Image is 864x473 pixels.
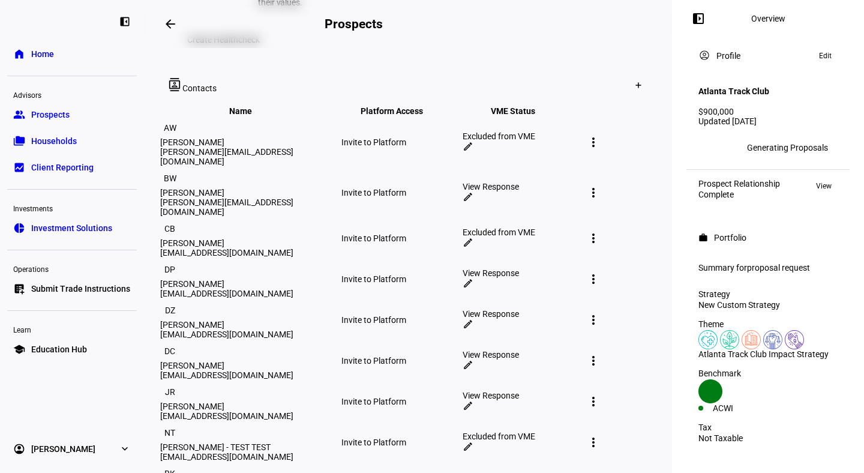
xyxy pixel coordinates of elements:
div: [EMAIL_ADDRESS][DOMAIN_NAME] [160,452,339,462]
div: Excluded from VME [463,131,581,141]
span: Contacts [182,83,217,93]
eth-mat-symbol: expand_more [119,443,131,455]
span: Home [31,48,54,60]
div: Learn [7,321,137,337]
div: [PERSON_NAME] - TEST TEST [160,442,339,452]
div: View Response [463,268,581,278]
div: [EMAIL_ADDRESS][DOMAIN_NAME] [160,289,339,298]
div: AW [160,118,179,137]
mat-icon: edit [463,360,473,370]
div: JR [160,382,179,402]
div: [EMAIL_ADDRESS][DOMAIN_NAME] [160,248,339,258]
div: Generating Proposals [747,143,828,152]
button: Edit [813,49,838,63]
div: Atlanta Track Club Impact Strategy [698,349,838,359]
mat-icon: more_vert [586,394,601,409]
div: [EMAIL_ADDRESS][DOMAIN_NAME] [160,370,339,380]
div: Tax [698,423,838,432]
div: Invite to Platform [341,315,460,325]
div: Portfolio [714,233,746,243]
div: [PERSON_NAME] [160,188,339,197]
div: Excluded from VME [463,432,581,441]
eth-mat-symbol: home [13,48,25,60]
div: Prospect Relationship [698,179,780,188]
mat-icon: edit [463,400,473,411]
div: View Response [463,391,581,400]
button: View [810,179,838,193]
div: [PERSON_NAME][EMAIL_ADDRESS][DOMAIN_NAME] [160,197,339,217]
eth-panel-overview-card-header: Portfolio [698,230,838,245]
div: Invite to Platform [341,188,460,197]
mat-icon: left_panel_open [691,11,706,26]
span: Prospects [31,109,70,121]
mat-icon: more_vert [586,135,601,149]
div: Invite to Platform [341,438,460,447]
mat-icon: work [698,233,708,243]
div: Invite to Platform [341,397,460,406]
div: BW [160,169,179,188]
mat-icon: edit [463,191,473,202]
span: VME Status [491,106,553,116]
div: Benchmark [698,369,838,378]
img: democracy.colored.svg [763,330,782,349]
mat-icon: edit [463,441,473,452]
div: Investments [7,199,137,216]
div: [EMAIL_ADDRESS][DOMAIN_NAME] [160,330,339,339]
mat-icon: more_vert [586,231,601,246]
mat-icon: more_vert [586,313,601,327]
eth-mat-symbol: school [13,343,25,355]
div: Invite to Platform [341,274,460,284]
span: Platform Access [361,106,441,116]
div: Updated [DATE] [698,116,838,126]
div: Complete [698,190,780,199]
div: View Response [463,182,581,191]
div: DC [160,342,179,361]
img: healthWellness.colored.svg [698,330,718,349]
div: Operations [7,260,137,277]
mat-icon: edit [463,237,473,248]
div: [PERSON_NAME] [160,402,339,411]
eth-mat-symbol: left_panel_close [119,16,131,28]
mat-icon: account_circle [698,49,710,61]
div: [PERSON_NAME] [160,137,339,147]
div: View Response [463,309,581,319]
span: Client Reporting [31,161,94,173]
mat-icon: more_vert [586,272,601,286]
div: [PERSON_NAME] [160,238,339,248]
mat-icon: edit [463,141,473,152]
mat-icon: more_vert [586,354,601,368]
img: climateChange.colored.svg [720,330,739,349]
a: bid_landscapeClient Reporting [7,155,137,179]
eth-mat-symbol: list_alt_add [13,283,25,295]
div: Profile [716,51,740,61]
div: Invite to Platform [341,233,460,243]
div: Advisors [7,86,137,103]
mat-icon: more_vert [586,435,601,450]
mat-icon: edit [463,278,473,289]
span: [PERSON_NAME] [31,443,95,455]
eth-mat-symbol: group [13,109,25,121]
div: Not Taxable [698,433,838,443]
div: [PERSON_NAME] [160,279,339,289]
span: proposal request [747,263,810,273]
div: ACWI [713,403,768,413]
span: GW [703,143,714,152]
div: Overview [751,14,785,23]
mat-icon: arrow_backwards [163,17,178,31]
span: View [816,179,832,193]
eth-mat-symbol: bid_landscape [13,161,25,173]
h2: Prospects [325,17,382,31]
eth-panel-overview-card-header: Profile [698,49,838,63]
h4: Atlanta Track Club [698,86,769,96]
eth-mat-symbol: account_circle [13,443,25,455]
span: Households [31,135,77,147]
img: poverty.colored.svg [785,330,804,349]
mat-icon: contacts [168,78,182,91]
div: Summary for [698,263,838,273]
span: Investment Solutions [31,222,112,234]
span: Edit [819,49,832,63]
div: $900,000 [698,107,838,116]
span: Submit Trade Instructions [31,283,130,295]
a: groupProspects [7,103,137,127]
mat-icon: more_vert [586,185,601,200]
